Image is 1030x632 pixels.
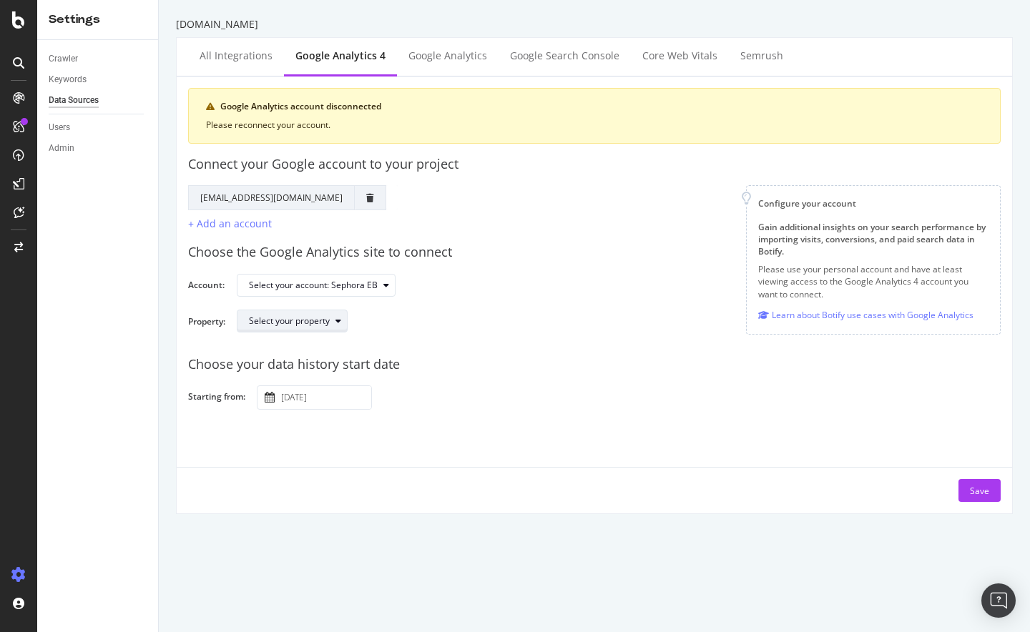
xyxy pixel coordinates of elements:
div: Connect your Google account to your project [188,155,1001,174]
div: Data Sources [49,93,99,108]
div: + Add an account [188,217,272,230]
div: Google Analytics account disconnected [220,100,983,113]
div: Keywords [49,72,87,87]
div: Gain additional insights on your search performance by importing visits, conversions, and paid se... [758,221,989,257]
div: Choose the Google Analytics site to connect [188,243,1001,262]
div: warning banner [188,88,1001,144]
div: Settings [49,11,147,28]
button: Select your account: Sephora EB [237,274,396,297]
div: Core Web Vitals [642,49,717,63]
a: Crawler [49,51,148,66]
a: Users [49,120,148,135]
div: Crawler [49,51,78,66]
div: Open Intercom Messenger [981,583,1016,618]
button: + Add an account [188,216,272,232]
div: Save [970,485,989,497]
div: Choose your data history start date [188,355,1001,374]
div: All integrations [200,49,273,63]
td: [EMAIL_ADDRESS][DOMAIN_NAME] [189,185,355,209]
div: Google Analytics [408,49,487,63]
label: Property: [188,315,225,340]
div: Google Analytics 4 [295,49,386,63]
a: Keywords [49,72,148,87]
div: Google Search Console [510,49,619,63]
button: Select your property [237,310,348,332]
a: Admin [49,141,148,156]
div: Semrush [740,49,783,63]
div: [DOMAIN_NAME] [176,17,1013,31]
div: Select your property [249,317,330,325]
div: Users [49,120,70,135]
label: Account: [188,279,225,295]
div: Admin [49,141,74,156]
label: Starting from: [188,390,245,406]
div: Configure your account [758,197,989,209]
div: Please reconnect your account. [206,119,983,132]
a: Learn about Botify use cases with Google Analytics [758,307,973,322]
a: Data Sources [49,93,148,108]
button: Save [958,479,1001,502]
p: Please use your personal account and have at least viewing access to the Google Analytics 4 accou... [758,263,989,300]
div: trash [366,194,374,202]
div: Select your account: Sephora EB [249,281,378,290]
input: Select a date [278,386,371,409]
